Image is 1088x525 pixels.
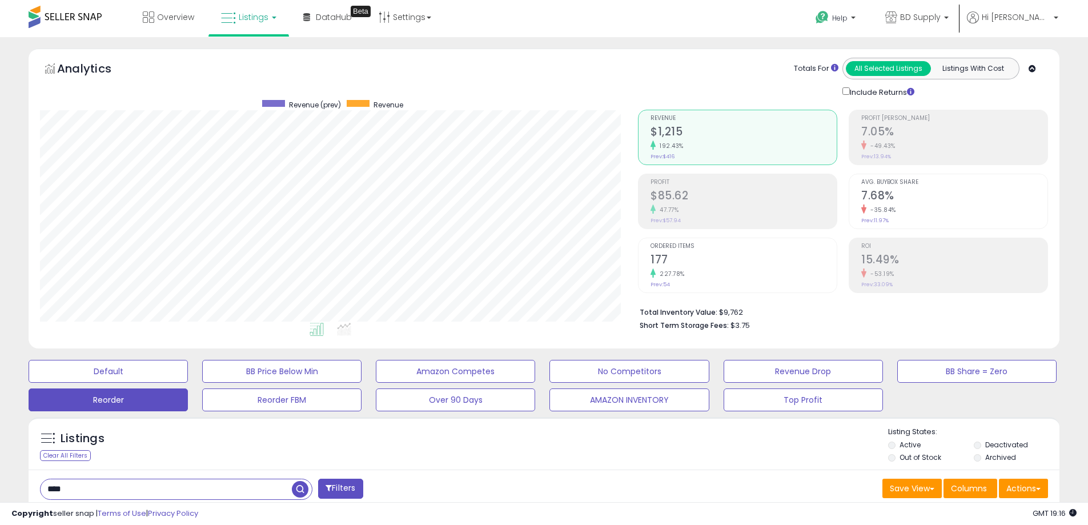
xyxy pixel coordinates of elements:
[982,11,1050,23] span: Hi [PERSON_NAME]
[202,388,362,411] button: Reorder FBM
[202,360,362,383] button: BB Price Below Min
[846,61,931,76] button: All Selected Listings
[98,508,146,519] a: Terms of Use
[888,427,1059,438] p: Listing States:
[651,189,837,205] h2: $85.62
[651,281,670,288] small: Prev: 54
[651,153,675,160] small: Prev: $416
[985,452,1016,462] label: Archived
[967,11,1058,37] a: Hi [PERSON_NAME]
[656,142,684,150] small: 192.43%
[999,479,1048,498] button: Actions
[289,100,341,110] span: Revenue (prev)
[866,206,896,214] small: -35.84%
[882,479,942,498] button: Save View
[651,179,837,186] span: Profit
[376,360,535,383] button: Amazon Competes
[861,281,893,288] small: Prev: 33.09%
[61,431,105,447] h5: Listings
[29,388,188,411] button: Reorder
[861,243,1047,250] span: ROI
[861,153,891,160] small: Prev: 13.94%
[861,125,1047,141] h2: 7.05%
[57,61,134,79] h5: Analytics
[656,206,679,214] small: 47.77%
[897,360,1057,383] button: BB Share = Zero
[651,243,837,250] span: Ordered Items
[861,115,1047,122] span: Profit [PERSON_NAME]
[148,508,198,519] a: Privacy Policy
[832,13,848,23] span: Help
[834,85,928,98] div: Include Returns
[29,360,188,383] button: Default
[157,11,194,23] span: Overview
[656,270,685,278] small: 227.78%
[40,450,91,461] div: Clear All Filters
[374,100,403,110] span: Revenue
[651,115,837,122] span: Revenue
[861,179,1047,186] span: Avg. Buybox Share
[239,11,268,23] span: Listings
[944,479,997,498] button: Columns
[651,253,837,268] h2: 177
[640,307,717,317] b: Total Inventory Value:
[11,508,198,519] div: seller snap | |
[900,452,941,462] label: Out of Stock
[866,142,896,150] small: -49.43%
[351,6,371,17] div: Tooltip anchor
[900,440,921,450] label: Active
[651,217,681,224] small: Prev: $57.94
[900,11,941,23] span: BD Supply
[549,388,709,411] button: AMAZON INVENTORY
[376,388,535,411] button: Over 90 Days
[930,61,1015,76] button: Listings With Cost
[730,320,750,331] span: $3.75
[794,63,838,74] div: Totals For
[316,11,352,23] span: DataHub
[951,483,987,494] span: Columns
[11,508,53,519] strong: Copyright
[861,217,889,224] small: Prev: 11.97%
[549,360,709,383] button: No Competitors
[724,388,883,411] button: Top Profit
[1033,508,1077,519] span: 2025-09-11 19:16 GMT
[651,125,837,141] h2: $1,215
[640,304,1039,318] li: $9,762
[861,253,1047,268] h2: 15.49%
[866,270,894,278] small: -53.19%
[985,440,1028,450] label: Deactivated
[318,479,363,499] button: Filters
[724,360,883,383] button: Revenue Drop
[806,2,867,37] a: Help
[640,320,729,330] b: Short Term Storage Fees:
[815,10,829,25] i: Get Help
[861,189,1047,205] h2: 7.68%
